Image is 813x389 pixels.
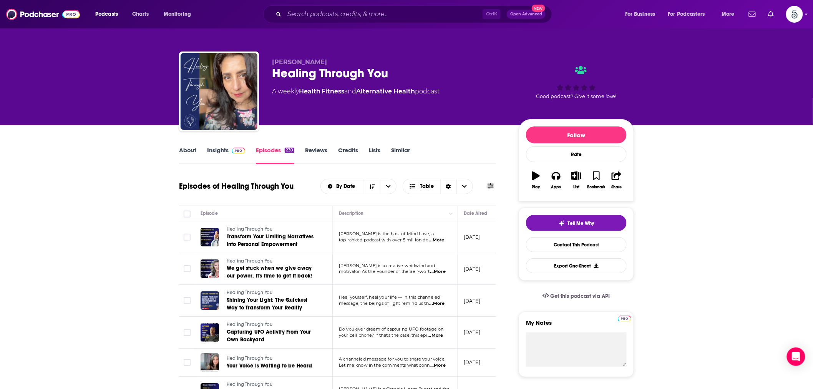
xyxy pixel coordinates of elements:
a: Show notifications dropdown [746,8,759,21]
span: Transform Your Limiting Narratives into Personal Empowerment [227,233,314,248]
span: Shining Your Light: The Quickest Way to Transform Your Reality [227,297,307,311]
a: Charts [127,8,153,20]
a: Shining Your Light: The Quickest Way to Transform Your Reality [227,296,319,312]
span: , [320,88,322,95]
h2: Choose List sort [320,179,397,194]
span: Toggle select row [184,297,191,304]
span: Monitoring [164,9,191,20]
span: your cell phone? If that’s the case, this epi [339,332,427,338]
span: Healing Through You [227,322,272,327]
span: ...More [430,269,446,275]
button: Follow [526,126,627,143]
span: Healing Through You [227,290,272,295]
div: Sort Direction [440,179,456,194]
span: ...More [428,332,443,339]
span: Capturing UFO Activity From Your Own Backyard [227,329,311,343]
input: Search podcasts, credits, & more... [284,8,483,20]
button: Show profile menu [786,6,803,23]
span: Healing Through You [227,382,272,387]
label: My Notes [526,319,627,332]
button: open menu [380,179,396,194]
button: Bookmark [586,166,606,194]
div: Search podcasts, credits, & more... [270,5,559,23]
div: Good podcast? Give it some love! [519,58,634,106]
button: open menu [620,8,665,20]
a: Similar [391,146,410,164]
span: ...More [430,362,446,369]
button: Play [526,166,546,194]
div: A weekly podcast [272,87,440,96]
a: Pro website [618,314,631,322]
button: open menu [90,8,128,20]
p: [DATE] [464,329,480,336]
img: Healing Through You [181,53,257,130]
span: motivator. As the Founder of the Self-wort [339,269,430,274]
span: Healing Through You [227,258,272,264]
button: Choose View [403,179,473,194]
button: open menu [158,8,201,20]
span: ...More [430,301,445,307]
img: Podchaser Pro [232,148,245,154]
span: Healing Through You [227,226,272,232]
a: InsightsPodchaser Pro [207,146,245,164]
p: [DATE] [464,359,480,366]
span: Healing Through You [227,356,272,361]
span: Tell Me Why [568,220,594,226]
div: Share [611,185,622,190]
p: [DATE] [464,234,480,240]
a: Transform Your Limiting Narratives into Personal Empowerment [227,233,319,248]
span: New [532,5,546,12]
button: Export One-Sheet [526,258,627,273]
span: Do you ever dream of capturing UFO footage on [339,326,444,332]
span: Podcasts [95,9,118,20]
span: Toggle select row [184,329,191,336]
span: Ctrl K [483,9,501,19]
a: Contact This Podcast [526,237,627,252]
span: Heal yourself, heal your life — In this channeled [339,294,440,300]
a: Show notifications dropdown [765,8,777,21]
a: Healing Through You [227,226,319,233]
a: Alternative Health [356,88,415,95]
span: Your Voice is Waiting to be Heard [227,362,312,369]
span: By Date [336,184,358,189]
img: User Profile [786,6,803,23]
div: 230 [285,148,294,153]
div: Date Aired [464,209,487,218]
span: Logged in as Spiral5-G2 [786,6,803,23]
span: ...More [429,237,445,243]
button: Column Actions [446,209,456,218]
a: Credits [338,146,358,164]
a: Healing Through You [227,258,319,265]
span: We get stuck when we give away our power. It's time to get it back! [227,265,312,279]
span: For Business [625,9,655,20]
span: For Podcasters [668,9,705,20]
button: tell me why sparkleTell Me Why [526,215,627,231]
span: [PERSON_NAME] is a creative whirlwind and [339,263,435,268]
span: top-ranked podcast with over 5 million do [339,237,428,243]
button: List [566,166,586,194]
a: Get this podcast via API [536,287,616,306]
span: Toggle select row [184,265,191,272]
span: [PERSON_NAME] is the host of Mind Love, a [339,231,434,236]
span: message, the beings of light remind us th [339,301,429,306]
a: Healing Through You [227,381,319,388]
a: Fitness [322,88,344,95]
div: Rate [526,146,627,162]
div: Apps [551,185,561,190]
div: Play [532,185,540,190]
div: Open Intercom Messenger [787,347,805,366]
span: Table [420,184,434,189]
span: Good podcast? Give it some love! [536,93,617,99]
div: Episode [201,209,218,218]
span: Charts [132,9,149,20]
button: Share [607,166,627,194]
button: open menu [663,8,716,20]
img: Podchaser - Follow, Share and Rate Podcasts [6,7,80,22]
button: open menu [716,8,744,20]
a: About [179,146,196,164]
div: Description [339,209,363,218]
h1: Episodes of Healing Through You [179,181,294,191]
a: We get stuck when we give away our power. It's time to get it back! [227,264,319,280]
span: A channeled message for you to share your voice. [339,356,445,362]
